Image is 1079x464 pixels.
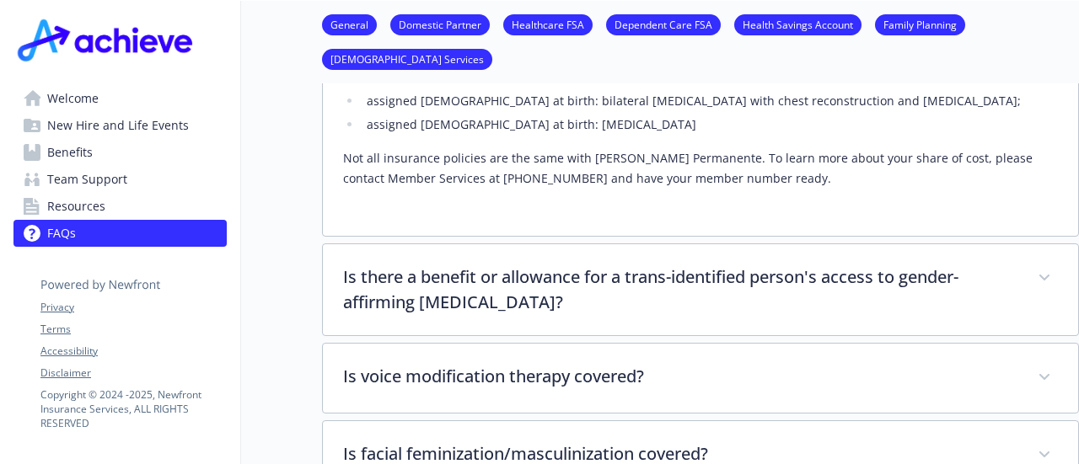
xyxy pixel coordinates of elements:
a: Disclaimer [40,365,226,381]
span: FAQs [47,220,76,247]
span: Team Support [47,166,127,193]
li: assigned [DEMOGRAPHIC_DATA] at birth: [MEDICAL_DATA] [362,115,1058,135]
div: Is there a benefit or allowance for a trans-identified person's access to gender-affirming [MEDIC... [323,244,1078,335]
a: New Hire and Life Events [13,112,227,139]
a: FAQs [13,220,227,247]
a: Team Support [13,166,227,193]
div: Is voice modification therapy covered? [323,344,1078,413]
li: assigned [DEMOGRAPHIC_DATA] at birth: bilateral [MEDICAL_DATA] with chest reconstruction and [MED... [362,91,1058,111]
a: Terms [40,322,226,337]
span: Resources [47,193,105,220]
a: Health Savings Account [734,16,862,32]
p: Copyright © 2024 - 2025 , Newfront Insurance Services, ALL RIGHTS RESERVED [40,387,226,430]
a: [DEMOGRAPHIC_DATA] Services [322,51,492,67]
a: Healthcare FSA [503,16,593,32]
a: Dependent Care FSA [606,16,721,32]
span: Welcome [47,85,99,112]
a: Accessibility [40,344,226,359]
a: Welcome [13,85,227,112]
p: Is there a benefit or allowance for a trans-identified person's access to gender-affirming [MEDIC... [343,264,1017,315]
a: Privacy [40,300,226,315]
span: New Hire and Life Events [47,112,189,139]
a: Domestic Partner [390,16,490,32]
a: Resources [13,193,227,220]
a: General [322,16,377,32]
p: Is voice modification therapy covered? [343,364,1017,389]
a: Benefits [13,139,227,166]
a: Family Planning [875,16,965,32]
p: Not all insurance policies are the same with [PERSON_NAME] Permanente. To learn more about your s... [343,148,1058,189]
span: Benefits [47,139,93,166]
